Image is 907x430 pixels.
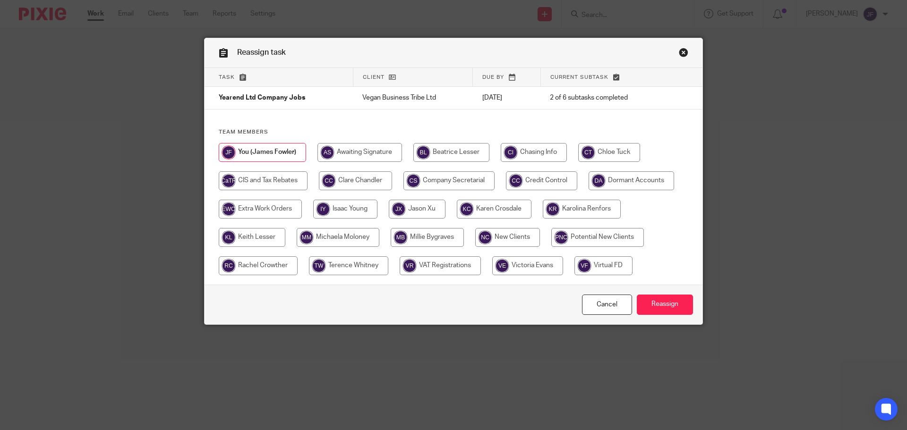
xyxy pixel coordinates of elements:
[219,75,235,80] span: Task
[363,75,385,80] span: Client
[482,75,504,80] span: Due by
[237,49,286,56] span: Reassign task
[219,128,688,136] h4: Team members
[482,93,531,102] p: [DATE]
[582,295,632,315] a: Close this dialog window
[540,87,666,110] td: 2 of 6 subtasks completed
[637,295,693,315] input: Reassign
[679,48,688,60] a: Close this dialog window
[550,75,608,80] span: Current subtask
[362,93,463,102] p: Vegan Business Tribe Ltd
[219,95,305,101] span: Yearend Ltd Company Jobs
